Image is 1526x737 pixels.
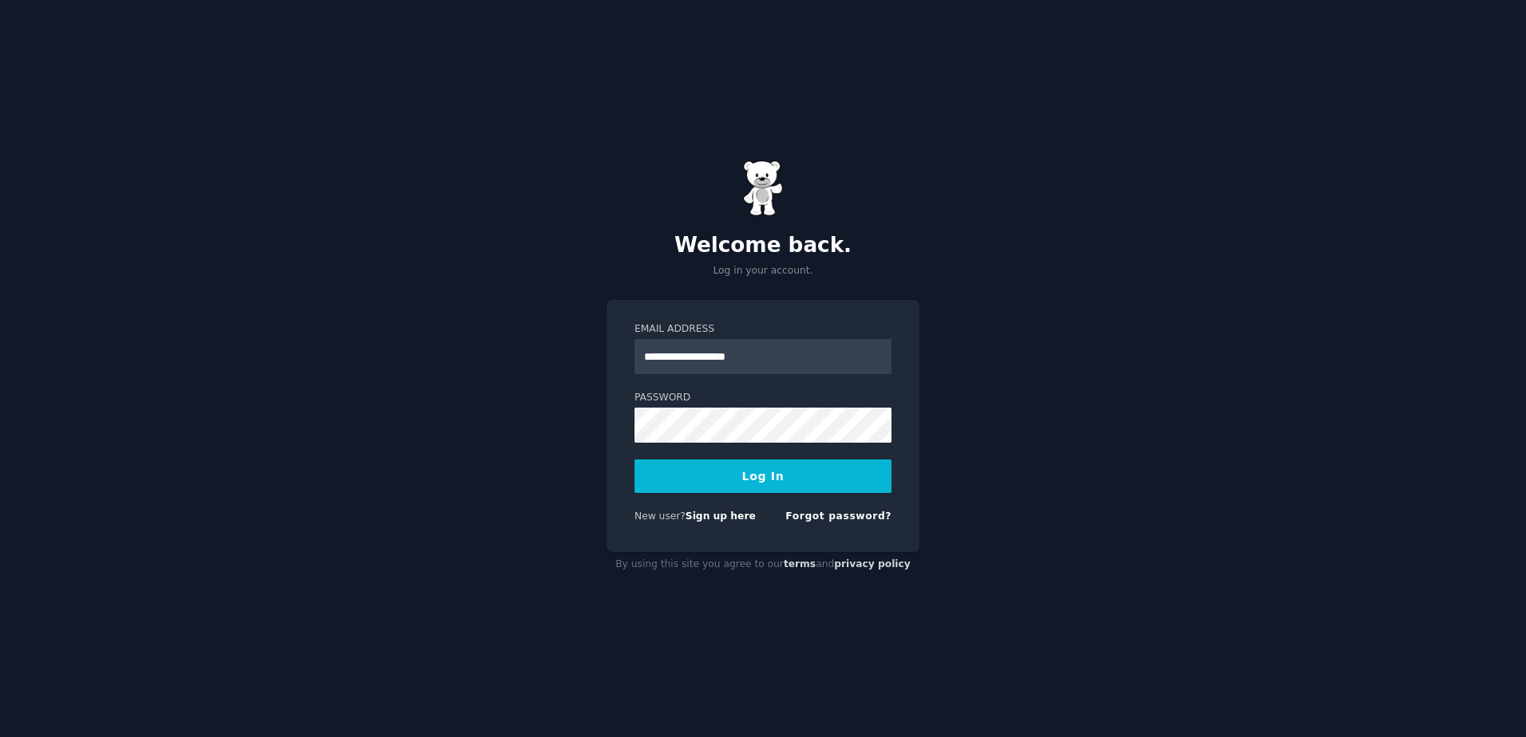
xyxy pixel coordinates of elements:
[607,264,919,278] p: Log in your account.
[743,160,783,216] img: Gummy Bear
[686,510,756,522] a: Sign up here
[635,510,686,522] span: New user?
[784,558,816,569] a: terms
[785,510,891,522] a: Forgot password?
[635,391,891,405] label: Password
[607,233,919,258] h2: Welcome back.
[635,322,891,337] label: Email Address
[607,552,919,577] div: By using this site you agree to our and
[834,558,911,569] a: privacy policy
[635,459,891,493] button: Log In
